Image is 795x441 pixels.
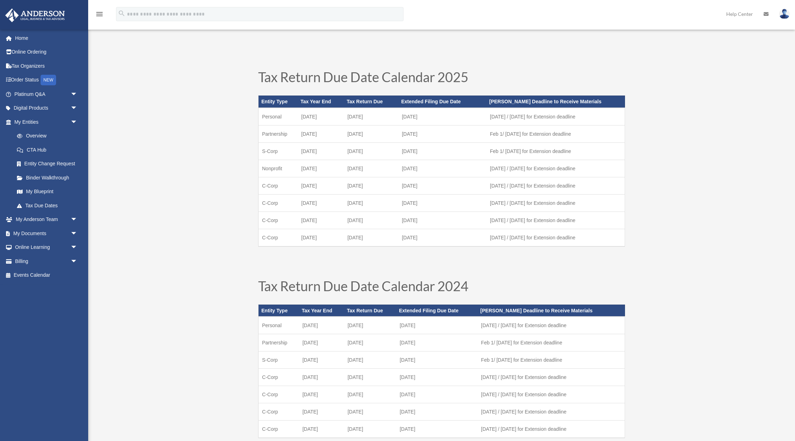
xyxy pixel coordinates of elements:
div: NEW [41,75,56,85]
td: [DATE] [298,160,344,177]
td: [DATE] / [DATE] for Extension deadline [486,194,625,212]
td: Feb 1/ [DATE] for Extension deadline [486,142,625,160]
td: [DATE] [299,317,344,334]
td: C-Corp [259,212,298,229]
td: [DATE] / [DATE] for Extension deadline [478,421,625,438]
td: [DATE] / [DATE] for Extension deadline [486,229,625,246]
h1: Tax Return Due Date Calendar 2024 [258,279,625,296]
td: [DATE] [298,142,344,160]
td: [DATE] [396,369,478,386]
td: C-Corp [259,229,298,246]
a: My Anderson Teamarrow_drop_down [5,213,88,227]
span: arrow_drop_down [71,101,85,116]
td: C-Corp [259,177,298,194]
th: [PERSON_NAME] Deadline to Receive Materials [486,96,625,108]
a: Home [5,31,88,45]
td: Feb 1/ [DATE] for Extension deadline [478,351,625,369]
i: menu [95,10,104,18]
td: [DATE] [344,334,396,351]
td: [DATE] / [DATE] for Extension deadline [486,108,625,125]
td: Nonprofit [259,160,298,177]
td: [DATE] [344,351,396,369]
img: User Pic [779,9,790,19]
td: [DATE] / [DATE] for Extension deadline [486,177,625,194]
a: Tax Organizers [5,59,88,73]
span: arrow_drop_down [71,87,85,102]
td: [DATE] / [DATE] for Extension deadline [478,317,625,334]
a: Events Calendar [5,268,88,282]
span: arrow_drop_down [71,115,85,129]
td: [DATE] / [DATE] for Extension deadline [486,212,625,229]
th: Entity Type [259,305,299,317]
span: arrow_drop_down [71,254,85,269]
td: [DATE] [344,386,396,403]
td: [DATE] [344,142,399,160]
td: [DATE] [298,125,344,142]
th: Entity Type [259,96,298,108]
td: [DATE] [298,108,344,125]
td: Partnership [259,125,298,142]
td: [DATE] / [DATE] for Extension deadline [486,160,625,177]
td: S-Corp [259,142,298,160]
td: [DATE] [398,108,486,125]
th: [PERSON_NAME] Deadline to Receive Materials [478,305,625,317]
td: [DATE] [344,160,399,177]
td: [DATE] [344,177,399,194]
td: Personal [259,317,299,334]
a: My Documentsarrow_drop_down [5,226,88,240]
th: Tax Return Due [344,305,396,317]
td: [DATE] / [DATE] for Extension deadline [478,403,625,421]
td: C-Corp [259,421,299,438]
td: Feb 1/ [DATE] for Extension deadline [486,125,625,142]
span: arrow_drop_down [71,240,85,255]
td: Personal [259,108,298,125]
td: [DATE] [396,386,478,403]
td: [DATE] [299,351,344,369]
td: [DATE] [344,369,396,386]
td: [DATE] [344,317,396,334]
th: Tax Year End [299,305,344,317]
th: Tax Return Due [344,96,399,108]
a: Tax Due Dates [10,198,85,213]
td: [DATE] [298,194,344,212]
td: [DATE] [398,125,486,142]
td: [DATE] [396,403,478,421]
td: [DATE] [299,334,344,351]
td: [DATE] / [DATE] for Extension deadline [478,386,625,403]
td: [DATE] [398,160,486,177]
td: [DATE] [398,177,486,194]
td: [DATE] [396,317,478,334]
th: Extended Filing Due Date [398,96,486,108]
a: CTA Hub [10,143,88,157]
td: S-Corp [259,351,299,369]
td: [DATE] [398,194,486,212]
td: [DATE] [299,386,344,403]
a: Online Ordering [5,45,88,59]
td: [DATE] [298,212,344,229]
td: [DATE] [396,351,478,369]
td: C-Corp [259,194,298,212]
a: Binder Walkthrough [10,171,88,185]
i: search [118,10,126,17]
a: menu [95,12,104,18]
a: Online Learningarrow_drop_down [5,240,88,255]
td: [DATE] [396,421,478,438]
img: Anderson Advisors Platinum Portal [3,8,67,22]
td: [DATE] [299,369,344,386]
td: [DATE] [398,229,486,246]
td: [DATE] [344,108,399,125]
a: My Blueprint [10,185,88,199]
td: [DATE] [344,212,399,229]
a: Overview [10,129,88,143]
td: [DATE] [344,125,399,142]
th: Tax Year End [298,96,344,108]
td: [DATE] [299,403,344,421]
td: [DATE] [344,421,396,438]
span: arrow_drop_down [71,213,85,227]
a: Digital Productsarrow_drop_down [5,101,88,115]
td: C-Corp [259,369,299,386]
td: Partnership [259,334,299,351]
span: arrow_drop_down [71,226,85,241]
td: Feb 1/ [DATE] for Extension deadline [478,334,625,351]
td: [DATE] [298,229,344,246]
